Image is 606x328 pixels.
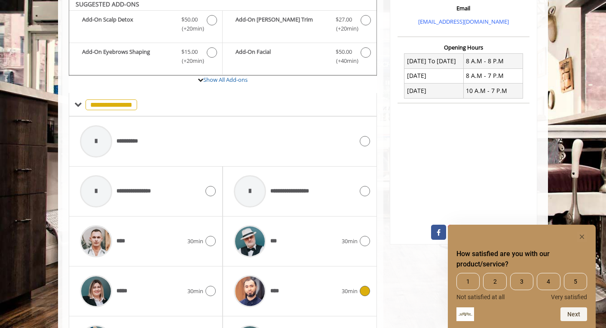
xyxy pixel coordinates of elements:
[510,273,533,290] span: 3
[236,15,327,33] b: Add-On [PERSON_NAME] Trim
[181,47,198,56] span: $15.00
[456,249,587,269] h2: How satisfied are you with our product/service? Select an option from 1 to 5, with 1 being Not sa...
[537,273,560,290] span: 4
[342,287,358,296] span: 30min
[82,47,173,65] b: Add-On Eyebrows Shaping
[463,54,523,68] td: 8 A.M - 8 P.M
[456,273,587,300] div: How satisfied are you with our product/service? Select an option from 1 to 5, with 1 being Not sa...
[456,273,480,290] span: 1
[203,76,248,84] a: Show All Add-ons
[187,237,203,246] span: 30min
[398,44,529,50] h3: Opening Hours
[551,294,587,300] span: Very satisfied
[177,56,202,65] span: (+20min )
[82,15,173,33] b: Add-On Scalp Detox
[227,47,372,68] label: Add-On Facial
[336,15,352,24] span: $27.00
[181,15,198,24] span: $50.00
[236,47,327,65] b: Add-On Facial
[187,287,203,296] span: 30min
[456,294,505,300] span: Not satisfied at all
[483,273,506,290] span: 2
[400,5,527,11] h3: Email
[463,84,523,98] td: 10 A.M - 7 P.M
[73,15,218,35] label: Add-On Scalp Detox
[418,18,509,25] a: [EMAIL_ADDRESS][DOMAIN_NAME]
[404,68,464,83] td: [DATE]
[404,84,464,98] td: [DATE]
[73,47,218,68] label: Add-On Eyebrows Shaping
[336,47,352,56] span: $50.00
[404,54,464,68] td: [DATE] To [DATE]
[342,237,358,246] span: 30min
[560,307,587,321] button: Next question
[456,232,587,321] div: How satisfied are you with our product/service? Select an option from 1 to 5, with 1 being Not sa...
[331,24,356,33] span: (+20min )
[564,273,587,290] span: 5
[331,56,356,65] span: (+40min )
[463,68,523,83] td: 8 A.M - 7 P.M
[177,24,202,33] span: (+20min )
[577,232,587,242] button: Hide survey
[227,15,372,35] label: Add-On Beard Trim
